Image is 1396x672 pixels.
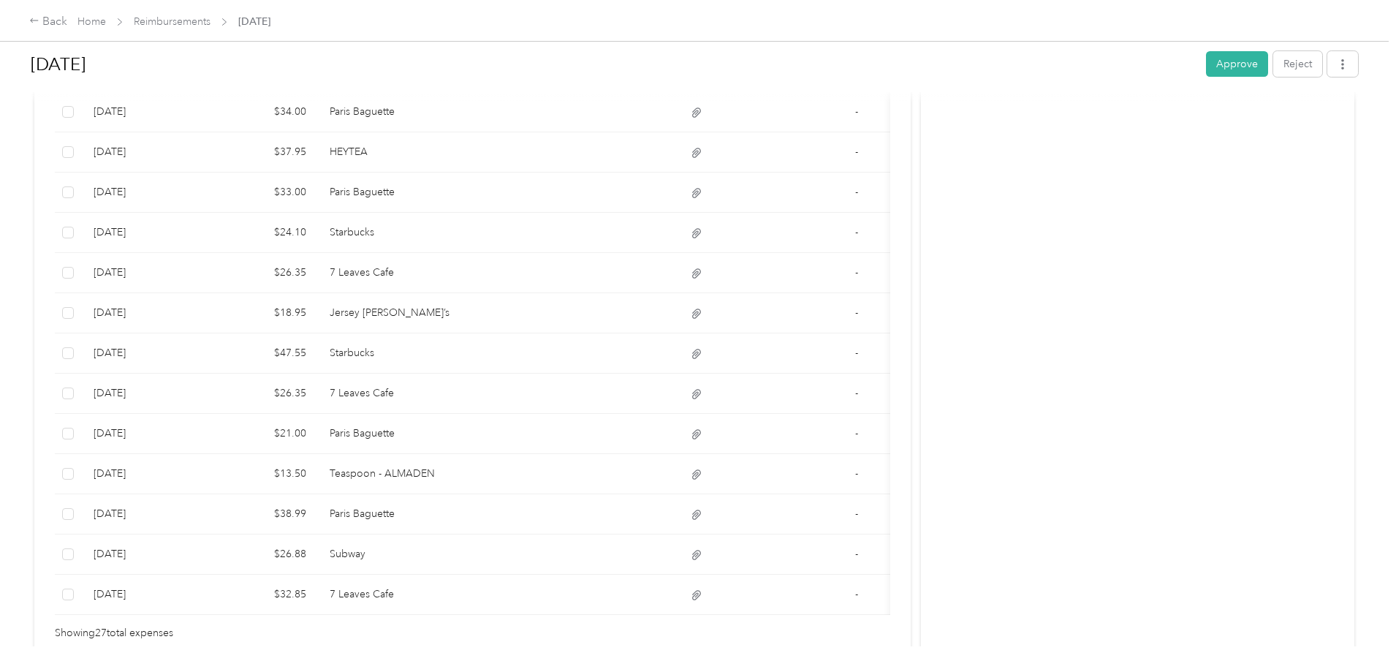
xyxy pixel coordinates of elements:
[855,226,858,238] span: -
[29,13,67,31] div: Back
[855,467,858,480] span: -
[318,213,487,253] td: Starbucks
[77,15,106,28] a: Home
[318,494,487,535] td: Paris Baguette
[1314,590,1396,672] iframe: Everlance-gr Chat Button Frame
[318,535,487,575] td: Subway
[318,333,487,374] td: Starbucks
[1273,51,1322,77] button: Reject
[208,374,318,414] td: $26.35
[208,132,318,173] td: $37.95
[823,535,890,575] td: -
[208,92,318,132] td: $34.00
[208,575,318,615] td: $32.85
[1206,51,1268,77] button: Approve
[823,374,890,414] td: -
[208,333,318,374] td: $47.55
[318,253,487,293] td: 7 Leaves Cafe
[318,92,487,132] td: Paris Baguette
[855,347,858,359] span: -
[82,253,208,293] td: 9-9-2025
[823,454,890,494] td: -
[208,494,318,535] td: $38.99
[823,213,890,253] td: -
[82,535,208,575] td: 9-3-2025
[318,575,487,615] td: 7 Leaves Cafe
[318,374,487,414] td: 7 Leaves Cafe
[134,15,210,28] a: Reimbursements
[855,588,858,600] span: -
[855,306,858,319] span: -
[823,92,890,132] td: -
[82,414,208,454] td: 9-8-2025
[855,427,858,439] span: -
[855,105,858,118] span: -
[855,548,858,560] span: -
[823,494,890,535] td: -
[823,333,890,374] td: -
[82,92,208,132] td: 9-15-2025
[823,173,890,213] td: -
[238,14,270,29] span: [DATE]
[208,253,318,293] td: $26.35
[318,132,487,173] td: HEYTEA
[82,454,208,494] td: 9-8-2025
[82,494,208,535] td: 9-3-2025
[208,293,318,333] td: $18.95
[208,213,318,253] td: $24.10
[823,414,890,454] td: -
[82,575,208,615] td: 9-3-2025
[31,47,1196,82] h1: Sep 2025
[855,146,858,158] span: -
[855,387,858,399] span: -
[823,132,890,173] td: -
[823,575,890,615] td: -
[208,173,318,213] td: $33.00
[82,213,208,253] td: 9-11-2025
[82,374,208,414] td: 9-9-2025
[82,132,208,173] td: 9-15-2025
[318,173,487,213] td: Paris Baguette
[855,266,858,279] span: -
[318,414,487,454] td: Paris Baguette
[208,454,318,494] td: $13.50
[855,186,858,198] span: -
[318,454,487,494] td: Teaspoon - ALMADEN
[855,507,858,520] span: -
[208,535,318,575] td: $26.88
[823,293,890,333] td: -
[823,253,890,293] td: -
[82,173,208,213] td: 9-11-2025
[318,293,487,333] td: Jersey Mike’s
[208,414,318,454] td: $21.00
[55,625,173,641] span: Showing 27 total expenses
[82,333,208,374] td: 9-9-2025
[82,293,208,333] td: 9-9-2025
